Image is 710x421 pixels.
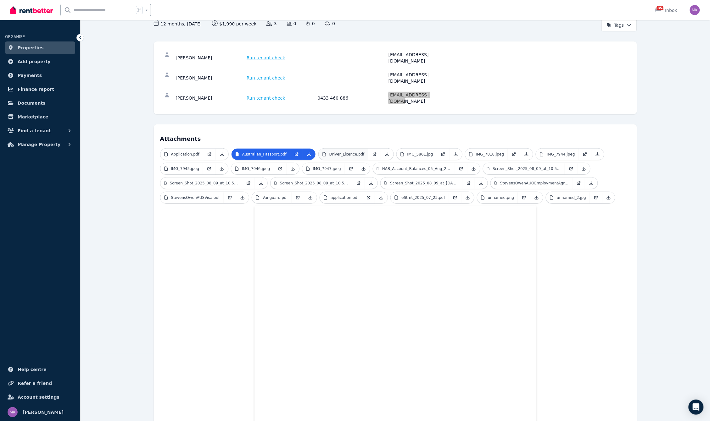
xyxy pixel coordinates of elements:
span: Find a tenant [18,127,51,134]
span: 0 [287,20,296,27]
p: IMG_5861.jpg [407,152,433,157]
a: StevensOwenAUOEmploymentAgreement.pdf [491,178,573,189]
a: Download Attachment [304,192,317,203]
a: IMG_7945.jpeg [160,163,203,174]
span: Run tenant check [247,95,285,101]
img: Maor Kirsner [8,407,18,417]
span: 0 [306,20,315,27]
p: application.pdf [331,195,359,200]
span: Run tenant check [247,75,285,81]
a: Add property [5,55,75,68]
a: Properties [5,41,75,54]
span: Tags [607,22,624,28]
a: Screen_Shot_2025_08_09_at_10.58.44_PM.png [160,178,242,189]
a: Download Attachment [475,178,488,189]
a: Open in new Tab [508,149,520,160]
a: Account settings [5,391,75,403]
a: Open in new Tab [203,149,216,160]
a: application.pdf [320,192,362,203]
a: Open in new Tab [362,192,375,203]
span: [PERSON_NAME] [23,408,64,416]
a: Payments [5,69,75,82]
p: IMG_7944.jpeg [547,152,575,157]
a: Australian_Passport.pdf [232,149,290,160]
a: Driver_Licence.pdf [319,149,368,160]
a: Open in new Tab [518,192,530,203]
a: Open in new Tab [242,178,255,189]
a: unnamed_2.jpg [546,192,590,203]
p: IMG_7945.jpeg [171,166,199,171]
a: Open in new Tab [462,178,475,189]
a: Download Attachment [520,149,533,160]
img: Maor Kirsner [690,5,700,15]
img: RentBetter [10,5,53,15]
a: Screen_Shot_2025_08_09_at_10.57.22_PM.png [483,163,565,174]
span: Marketplace [18,113,48,121]
a: Download Attachment [215,163,228,174]
a: Open in new Tab [449,192,461,203]
a: Finance report [5,83,75,96]
span: Manage Property [18,141,60,148]
div: Open Intercom Messenger [689,400,704,415]
a: Download Attachment [216,149,228,160]
a: IMG_7944.jpeg [536,149,579,160]
div: [PERSON_NAME] [176,92,245,104]
div: [EMAIL_ADDRESS][DOMAIN_NAME] [389,72,458,84]
p: Driver_Licence.pdf [329,152,365,157]
a: unnamed.png [477,192,518,203]
a: Download Attachment [585,178,598,189]
a: Download Attachment [530,192,543,203]
span: Refer a friend [18,380,52,387]
a: IMG_7818.jpeg [465,149,508,160]
p: StevensOwenAUOEmploymentAgreement.pdf [500,181,568,186]
a: Download Attachment [303,149,316,160]
a: StevensOwenAUSVisa.pdf [160,192,224,203]
span: Help centre [18,366,47,373]
a: IMG_7947.jpeg [302,163,345,174]
button: Manage Property [5,138,75,151]
p: IMG_7946.jpeg [242,166,270,171]
a: IMG_5861.jpg [397,149,437,160]
div: 0433 460 886 [318,92,387,104]
h4: Attachments [160,131,631,143]
a: Open in new Tab [455,163,467,174]
a: Download Attachment [287,163,299,174]
span: $1,990 per week [212,20,257,27]
span: Add property [18,58,51,65]
a: Open in new Tab [437,149,450,160]
span: 0 [325,20,335,27]
a: Open in new Tab [274,163,287,174]
button: Tags [601,19,637,31]
a: Vanguard.pdf [252,192,292,203]
a: Help centre [5,363,75,376]
a: Download Attachment [467,163,480,174]
a: Download Attachment [381,149,394,160]
a: Download Attachment [365,178,377,189]
p: IMG_7818.jpeg [476,152,504,157]
a: Marketplace [5,111,75,123]
a: Open in new Tab [590,192,602,203]
p: unnamed_2.jpg [557,195,586,200]
a: Open in new Tab [573,178,585,189]
p: NAB_Account_Balances_05_Aug_2025_22_49_19.pdf [382,166,451,171]
span: Account settings [18,393,59,401]
a: Open in new Tab [224,192,236,203]
p: IMG_7947.jpeg [313,166,341,171]
div: [EMAIL_ADDRESS][DOMAIN_NAME] [389,92,458,104]
span: Documents [18,99,46,107]
p: Screen_Shot_2025_08_09_at_10.57.22_PM.png [493,166,561,171]
p: Screen_Shot_2025_08_09_at_[DATE]_PM.png [390,181,458,186]
a: Screen_Shot_2025_08_09_at_10.59.10_PM.png [271,178,352,189]
span: 3 [266,20,277,27]
a: Download Attachment [591,149,604,160]
a: IMG_7946.jpeg [231,163,274,174]
p: Vanguard.pdf [263,195,288,200]
a: Open in new Tab [565,163,578,174]
div: [EMAIL_ADDRESS][DOMAIN_NAME] [389,52,458,64]
span: 12 months , [DATE] [154,20,202,27]
p: eStmt_2025_07_23.pdf [401,195,445,200]
span: ORGANISE [5,35,25,39]
div: [PERSON_NAME] [176,52,245,64]
a: Open in new Tab [345,163,357,174]
a: Refer a friend [5,377,75,390]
